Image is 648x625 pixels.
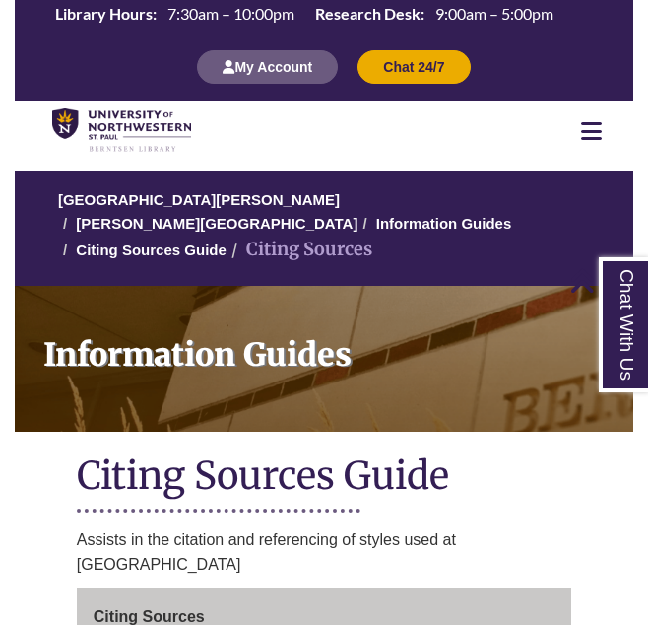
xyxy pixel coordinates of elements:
[357,58,470,75] a: Chat 24/7
[227,236,372,264] li: Citing Sources
[47,3,160,25] th: Library Hours:
[47,3,561,28] table: Hours Today
[58,191,340,208] a: [GEOGRAPHIC_DATA][PERSON_NAME]
[77,531,456,574] span: Assists in the citation and referencing of styles used at [GEOGRAPHIC_DATA]
[77,451,571,504] h1: Citing Sources Guide
[569,267,643,294] a: Back to Top
[52,108,191,153] img: UNWSP Library Logo
[307,3,427,25] th: Research Desk:
[376,215,512,232] a: Information Guides
[47,3,561,30] a: Hours Today
[197,50,338,84] button: My Account
[31,286,633,406] h1: Information Guides
[167,4,294,23] span: 7:30am – 10:00pm
[76,242,227,258] a: Citing Sources Guide
[197,58,338,75] a: My Account
[76,215,357,232] a: [PERSON_NAME][GEOGRAPHIC_DATA]
[94,608,205,625] span: Citing Sources
[15,286,633,432] a: Information Guides
[435,4,553,23] span: 9:00am – 5:00pm
[357,50,470,84] button: Chat 24/7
